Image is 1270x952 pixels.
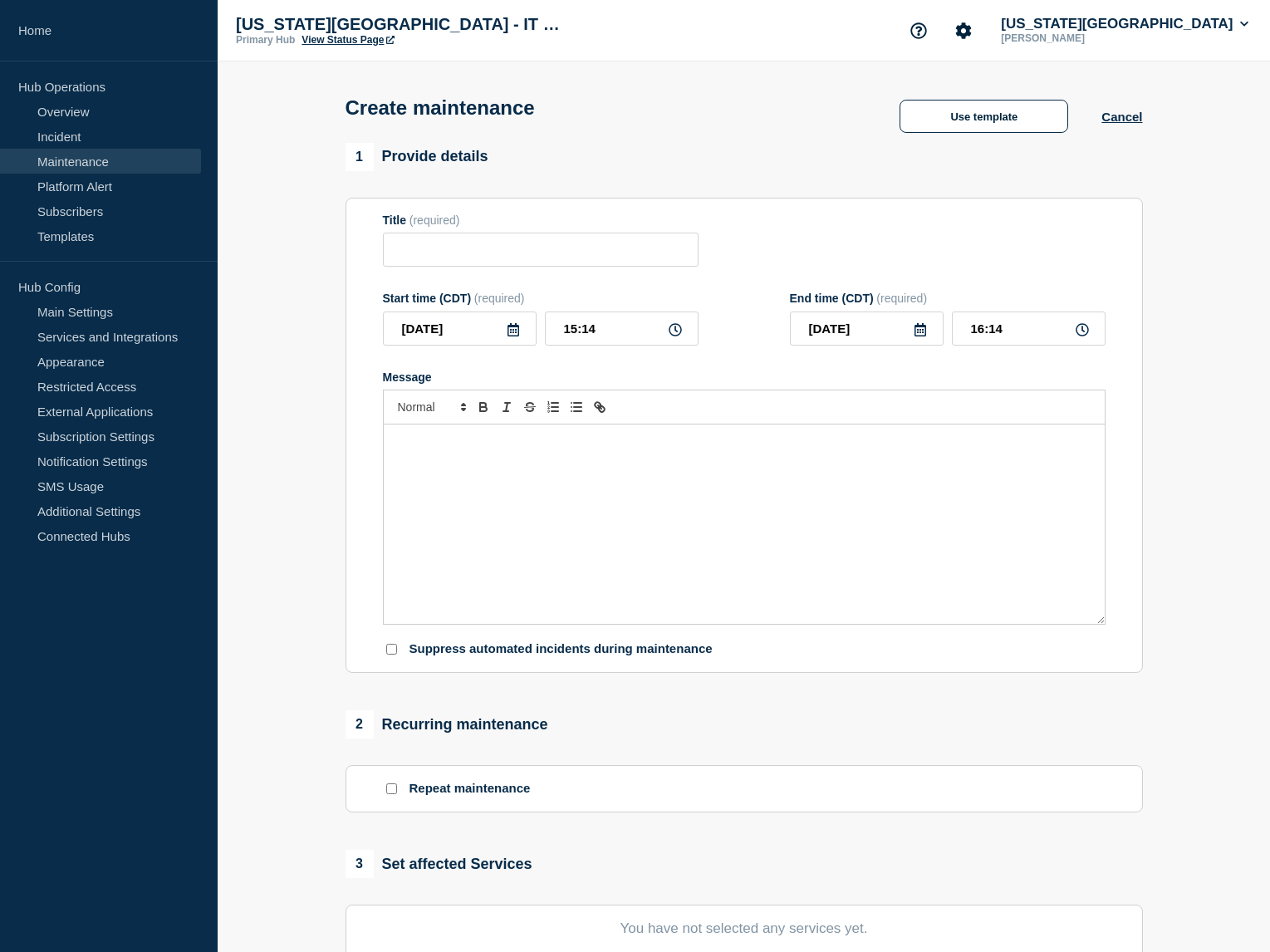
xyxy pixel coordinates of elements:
a: View Status Page [302,34,394,46]
span: Font size [390,397,472,417]
button: Toggle italic text [495,397,518,417]
button: Toggle bulleted list [565,397,588,417]
button: Account settings [946,13,981,48]
span: (required) [409,213,460,227]
button: Toggle ordered list [542,397,565,417]
input: Suppress automated incidents during maintenance [386,644,397,655]
p: Repeat maintenance [409,781,531,797]
input: YYYY-MM-DD [383,312,537,346]
span: 1 [346,143,374,171]
div: Provide details [346,143,488,171]
button: Support [901,13,936,48]
input: Repeat maintenance [386,783,397,794]
button: Cancel [1101,110,1142,124]
div: Set affected Services [346,850,532,878]
button: [US_STATE][GEOGRAPHIC_DATA] [998,16,1252,32]
span: (required) [876,292,927,305]
p: Primary Hub [236,34,295,46]
input: YYYY-MM-DD [790,312,944,346]
p: You have not selected any services yet. [383,920,1106,937]
p: Suppress automated incidents during maintenance [409,641,713,657]
button: Toggle link [588,397,611,417]
input: Title [383,233,699,267]
span: 2 [346,710,374,739]
button: Toggle strikethrough text [518,397,542,417]
span: 3 [346,850,374,878]
div: Message [384,424,1105,624]
div: Recurring maintenance [346,710,548,739]
input: HH:MM [952,312,1106,346]
span: (required) [474,292,525,305]
p: [US_STATE][GEOGRAPHIC_DATA] - IT Status Page [236,15,568,34]
h1: Create maintenance [346,96,535,120]
div: End time (CDT) [790,292,1106,305]
button: Toggle bold text [472,397,495,417]
div: Start time (CDT) [383,292,699,305]
input: HH:MM [545,312,699,346]
div: Title [383,213,699,227]
button: Use template [900,100,1068,133]
div: Message [383,370,1106,384]
p: [PERSON_NAME] [998,32,1170,44]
